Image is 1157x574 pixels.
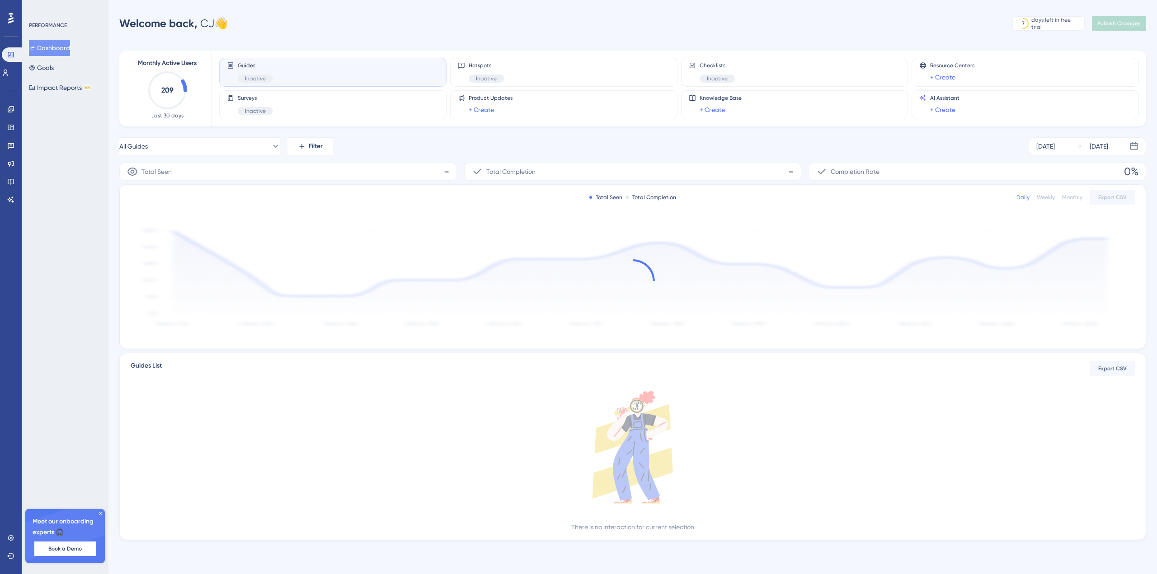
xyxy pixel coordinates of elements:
div: There is no interaction for current selection [571,522,694,532]
span: - [444,164,449,179]
button: All Guides [119,137,280,155]
span: Product Updates [469,94,513,102]
span: Inactive [476,75,497,82]
button: Impact ReportsBETA [29,79,92,96]
div: Total Completion [626,194,676,201]
div: BETA [84,85,92,90]
span: Filter [309,141,323,152]
span: Total Seen [141,166,172,177]
span: All Guides [119,141,148,152]
div: 7 [1022,20,1025,27]
span: Hotspots [469,62,504,69]
span: Resource Centers [930,62,974,69]
div: Weekly [1037,194,1055,201]
span: 0% [1124,164,1138,179]
span: AI Assistant [930,94,959,102]
span: Guides [238,62,273,69]
span: Book a Demo [48,545,82,552]
div: Total Seen [589,194,622,201]
button: Filter [287,137,333,155]
span: Surveys [238,94,273,102]
span: Inactive [707,75,728,82]
span: - [788,164,794,179]
span: Export CSV [1098,194,1127,201]
div: CJ 👋 [119,16,228,31]
span: Export CSV [1098,365,1127,372]
div: [DATE] [1090,141,1108,152]
span: Monthly Active Users [138,58,197,69]
span: Checklists [700,62,735,69]
span: Welcome back, [119,17,198,30]
div: Monthly [1062,194,1082,201]
button: Dashboard [29,40,70,56]
span: Total Completion [486,166,536,177]
span: Completion Rate [831,166,880,177]
div: days left in free trial [1031,16,1082,31]
div: Daily [1016,194,1030,201]
button: Book a Demo [34,541,96,556]
span: Publish Changes [1097,20,1141,27]
span: Inactive [245,107,266,115]
button: Goals [29,60,54,76]
span: Inactive [245,75,266,82]
text: 209 [161,86,174,94]
button: Export CSV [1090,190,1135,205]
span: Knowledge Base [700,94,742,102]
div: [DATE] [1036,141,1055,152]
a: + Create [930,72,955,83]
span: Guides List [131,360,162,377]
a: + Create [469,104,494,115]
button: Export CSV [1090,361,1135,376]
span: Last 30 days [151,112,183,119]
a: + Create [930,104,955,115]
div: PERFORMANCE [29,22,67,29]
button: Publish Changes [1092,16,1146,31]
a: + Create [700,104,725,115]
span: Meet our onboarding experts 🎧 [33,516,98,538]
